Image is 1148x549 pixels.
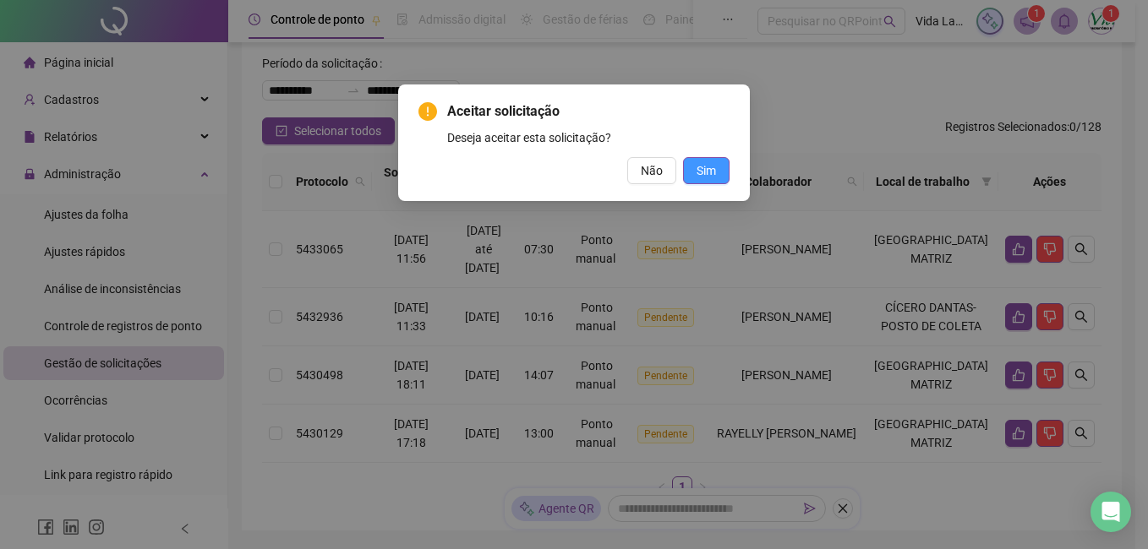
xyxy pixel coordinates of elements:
span: Não [641,161,663,180]
span: Aceitar solicitação [447,101,730,122]
span: Sim [697,161,716,180]
div: Deseja aceitar esta solicitação? [447,128,730,147]
div: Open Intercom Messenger [1091,492,1131,532]
span: exclamation-circle [418,102,437,121]
button: Não [627,157,676,184]
button: Sim [683,157,730,184]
